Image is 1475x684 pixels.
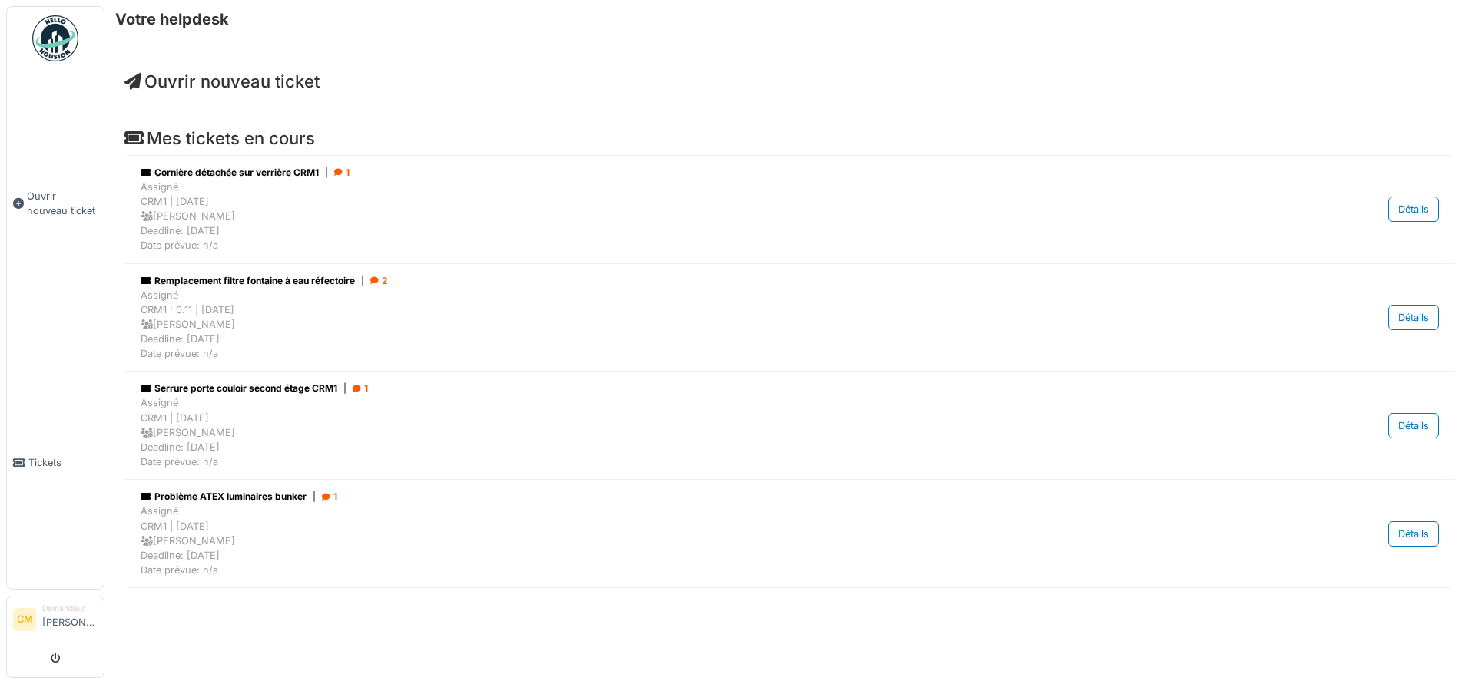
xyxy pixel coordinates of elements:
[42,603,98,636] li: [PERSON_NAME]
[141,382,1250,395] div: Serrure porte couloir second étage CRM1
[322,490,337,504] div: 1
[141,490,1250,504] div: Problème ATEX luminaires bunker
[343,382,346,395] span: |
[1388,305,1439,330] div: Détails
[124,128,1455,148] h4: Mes tickets en cours
[7,70,104,337] a: Ouvrir nouveau ticket
[141,274,1250,288] div: Remplacement filtre fontaine à eau réfectoire
[137,162,1443,257] a: Cornière détachée sur verrière CRM1| 1 AssignéCRM1 | [DATE] [PERSON_NAME]Deadline: [DATE]Date pré...
[27,189,98,218] span: Ouvrir nouveau ticket
[313,490,316,504] span: |
[28,455,98,470] span: Tickets
[13,603,98,639] a: CM Demandeur[PERSON_NAME]
[42,603,98,614] div: Demandeur
[13,608,36,631] li: CM
[1388,197,1439,222] div: Détails
[137,486,1443,581] a: Problème ATEX luminaires bunker| 1 AssignéCRM1 | [DATE] [PERSON_NAME]Deadline: [DATE]Date prévue:...
[115,10,229,28] h6: Votre helpdesk
[141,288,1250,362] div: Assigné CRM1 : 0.11 | [DATE] [PERSON_NAME] Deadline: [DATE] Date prévue: n/a
[124,71,320,91] a: Ouvrir nouveau ticket
[32,15,78,61] img: Badge_color-CXgf-gQk.svg
[353,382,368,395] div: 1
[325,166,328,180] span: |
[137,378,1443,473] a: Serrure porte couloir second étage CRM1| 1 AssignéCRM1 | [DATE] [PERSON_NAME]Deadline: [DATE]Date...
[141,166,1250,180] div: Cornière détachée sur verrière CRM1
[141,180,1250,253] div: Assigné CRM1 | [DATE] [PERSON_NAME] Deadline: [DATE] Date prévue: n/a
[334,166,350,180] div: 1
[141,504,1250,577] div: Assigné CRM1 | [DATE] [PERSON_NAME] Deadline: [DATE] Date prévue: n/a
[1388,413,1439,438] div: Détails
[361,274,364,288] span: |
[141,395,1250,469] div: Assigné CRM1 | [DATE] [PERSON_NAME] Deadline: [DATE] Date prévue: n/a
[7,337,104,590] a: Tickets
[137,270,1443,365] a: Remplacement filtre fontaine à eau réfectoire| 2 AssignéCRM1 : 0.11 | [DATE] [PERSON_NAME]Deadlin...
[370,274,388,288] div: 2
[1388,521,1439,547] div: Détails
